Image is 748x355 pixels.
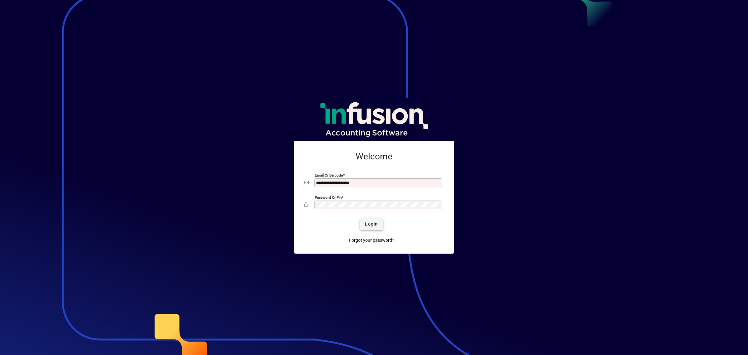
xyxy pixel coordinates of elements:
[315,173,343,177] mat-label: Email or Barcode
[304,151,444,162] h2: Welcome
[315,195,342,199] mat-label: Password or Pin
[349,237,394,244] span: Forgot your password?
[365,221,378,227] span: Login
[360,219,383,230] button: Login
[347,235,397,246] a: Forgot your password?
